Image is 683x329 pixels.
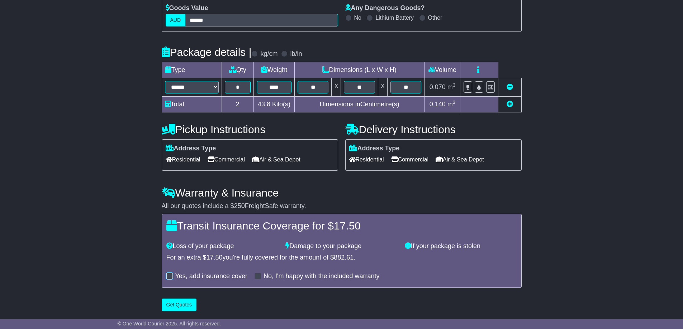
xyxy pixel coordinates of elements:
sup: 3 [453,100,456,105]
h4: Transit Insurance Coverage for $ [166,220,517,232]
label: Address Type [166,145,216,153]
div: Damage to your package [282,242,401,250]
span: 43.8 [258,101,270,108]
h4: Pickup Instructions [162,124,338,135]
label: Any Dangerous Goods? [345,4,425,12]
span: Air & Sea Depot [252,154,300,165]
label: Goods Value [166,4,208,12]
span: Air & Sea Depot [436,154,484,165]
span: Residential [166,154,200,165]
a: Add new item [507,101,513,108]
td: Weight [253,62,294,78]
td: Qty [222,62,253,78]
span: 882.61 [334,254,354,261]
td: Volume [424,62,460,78]
h4: Warranty & Insurance [162,187,522,199]
td: Dimensions (L x W x H) [294,62,424,78]
sup: 3 [453,82,456,88]
h4: Delivery Instructions [345,124,522,135]
td: Type [162,62,222,78]
div: Loss of your package [163,242,282,250]
td: Kilo(s) [253,96,294,112]
label: No [354,14,361,21]
label: No, I'm happy with the included warranty [264,272,380,280]
div: All our quotes include a $ FreightSafe warranty. [162,202,522,210]
span: Commercial [391,154,428,165]
span: © One World Courier 2025. All rights reserved. [118,321,221,326]
span: m [447,101,456,108]
label: lb/in [290,50,302,58]
label: Address Type [349,145,400,153]
td: x [332,78,341,96]
td: 2 [222,96,253,112]
span: 17.50 [207,254,223,261]
label: Other [428,14,442,21]
label: kg/cm [260,50,278,58]
td: x [378,78,387,96]
div: If your package is stolen [401,242,521,250]
span: 17.50 [334,220,361,232]
span: Residential [349,154,384,165]
span: Commercial [208,154,245,165]
button: Get Quotes [162,299,197,311]
span: 0.070 [430,83,446,91]
label: AUD [166,14,186,26]
span: 250 [234,202,245,209]
label: Lithium Battery [375,14,414,21]
h4: Package details | [162,46,252,58]
td: Dimensions in Centimetre(s) [294,96,424,112]
label: Yes, add insurance cover [175,272,247,280]
td: Total [162,96,222,112]
span: 0.140 [430,101,446,108]
a: Remove this item [507,83,513,91]
span: m [447,83,456,91]
div: For an extra $ you're fully covered for the amount of $ . [166,254,517,262]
